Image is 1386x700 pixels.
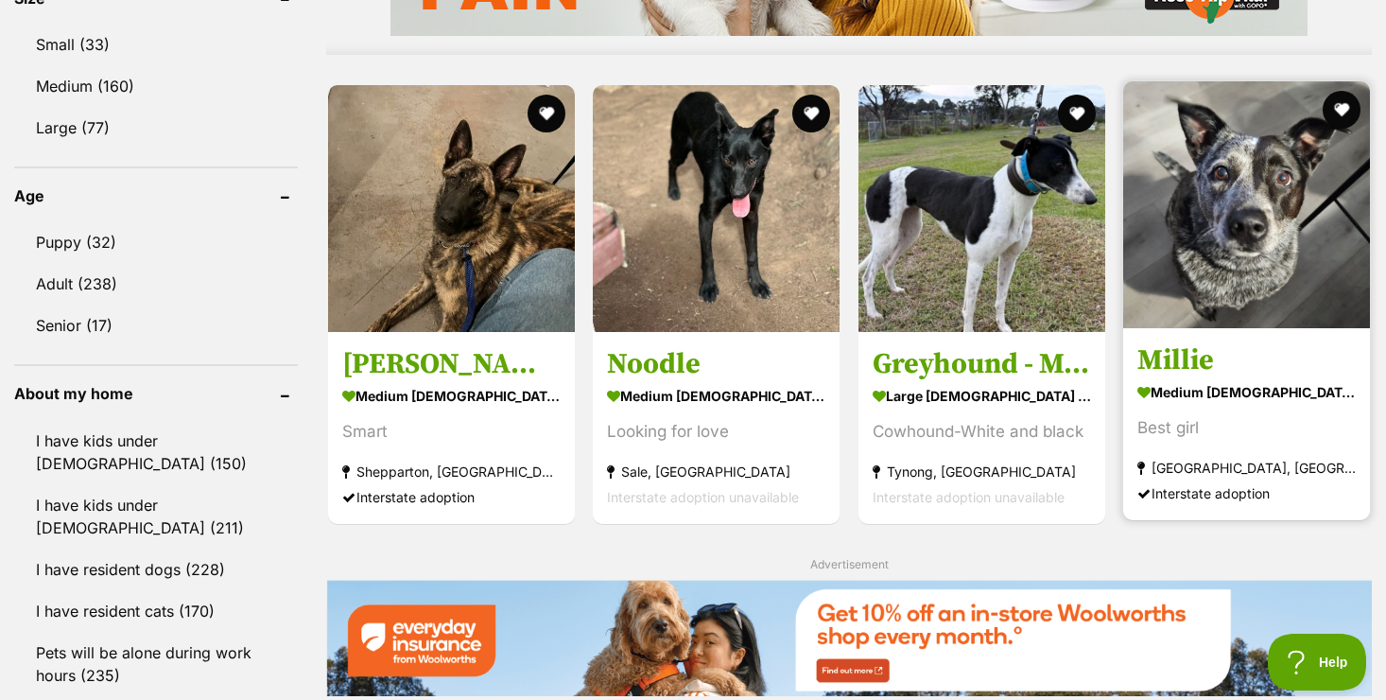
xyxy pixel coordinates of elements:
[607,345,825,381] h3: Noodle
[14,187,298,204] header: Age
[607,418,825,444] div: Looking for love
[873,345,1091,381] h3: Greyhound - Moo
[342,483,561,509] div: Interstate adoption
[858,85,1105,332] img: Greyhound - Moo - Greyhound Dog
[14,66,298,106] a: Medium (160)
[810,557,889,571] span: Advertisement
[1123,81,1370,328] img: Millie - Australian Cattle Dog
[14,306,298,345] a: Senior (17)
[793,95,831,132] button: favourite
[607,458,825,483] strong: Sale, [GEOGRAPHIC_DATA]
[1137,414,1356,440] div: Best girl
[14,264,298,304] a: Adult (238)
[607,381,825,409] strong: medium [DEMOGRAPHIC_DATA] Dog
[1137,454,1356,480] strong: [GEOGRAPHIC_DATA], [GEOGRAPHIC_DATA]
[326,580,1372,696] img: Everyday Insurance promotional banner
[1123,327,1370,519] a: Millie medium [DEMOGRAPHIC_DATA] Dog Best girl [GEOGRAPHIC_DATA], [GEOGRAPHIC_DATA] Interstate ad...
[1137,341,1356,377] h3: Millie
[1268,634,1367,691] iframe: Help Scout Beacon - Open
[1058,95,1096,132] button: favourite
[14,421,298,483] a: I have kids under [DEMOGRAPHIC_DATA] (150)
[326,580,1372,699] a: Everyday Insurance promotional banner
[14,550,298,589] a: I have resident dogs (228)
[858,331,1105,523] a: Greyhound - Moo large [DEMOGRAPHIC_DATA] Dog Cowhound-White and black Tynong, [GEOGRAPHIC_DATA] I...
[607,488,799,504] span: Interstate adoption unavailable
[14,222,298,262] a: Puppy (32)
[14,385,298,402] header: About my home
[1323,91,1360,129] button: favourite
[328,331,575,523] a: [PERSON_NAME] medium [DEMOGRAPHIC_DATA] Dog Smart Shepparton, [GEOGRAPHIC_DATA] Interstate adoption
[873,381,1091,409] strong: large [DEMOGRAPHIC_DATA] Dog
[528,95,565,132] button: favourite
[593,85,840,332] img: Noodle - Border Collie x Kelpie Dog
[873,488,1065,504] span: Interstate adoption unavailable
[14,485,298,548] a: I have kids under [DEMOGRAPHIC_DATA] (211)
[328,85,575,332] img: Jade - Dutch Shepherd Dog
[342,345,561,381] h3: [PERSON_NAME]
[1137,377,1356,405] strong: medium [DEMOGRAPHIC_DATA] Dog
[14,591,298,631] a: I have resident cats (170)
[342,381,561,409] strong: medium [DEMOGRAPHIC_DATA] Dog
[342,458,561,483] strong: Shepparton, [GEOGRAPHIC_DATA]
[14,108,298,148] a: Large (77)
[1137,480,1356,505] div: Interstate adoption
[873,418,1091,444] div: Cowhound-White and black
[14,633,298,695] a: Pets will be alone during work hours (235)
[342,418,561,444] div: Smart
[14,25,298,64] a: Small (33)
[593,331,840,523] a: Noodle medium [DEMOGRAPHIC_DATA] Dog Looking for love Sale, [GEOGRAPHIC_DATA] Interstate adoption...
[873,458,1091,483] strong: Tynong, [GEOGRAPHIC_DATA]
